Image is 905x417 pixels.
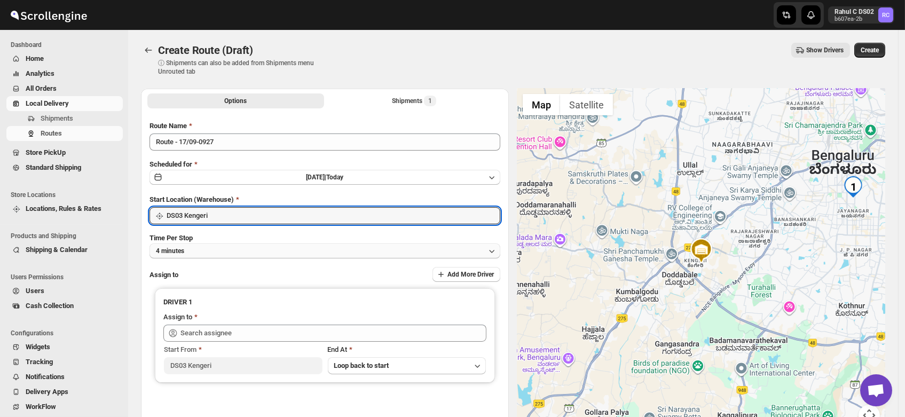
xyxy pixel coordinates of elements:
span: Notifications [26,373,65,381]
button: Shipping & Calendar [6,242,123,257]
h3: DRIVER 1 [163,297,486,308]
div: Open chat [860,374,892,406]
button: User menu [828,6,894,23]
span: Add More Driver [447,270,494,279]
button: Locations, Rules & Rates [6,201,123,216]
span: Dashboard [11,41,123,49]
p: ⓘ Shipments can also be added from Shipments menu Unrouted tab [158,59,326,76]
span: Users Permissions [11,273,123,281]
span: Store Locations [11,191,123,199]
button: WorkFlow [6,399,123,414]
div: Assign to [163,312,192,322]
button: Routes [141,43,156,58]
span: Local Delivery [26,99,69,107]
button: Loop back to start [328,357,486,374]
button: All Orders [6,81,123,96]
img: ScrollEngine [9,2,89,28]
span: Analytics [26,69,54,77]
text: RC [882,12,890,19]
span: All Orders [26,84,57,92]
div: End At [328,344,486,355]
span: Show Drivers [806,46,844,54]
button: Tracking [6,355,123,369]
button: 4 minutes [149,243,500,258]
span: Options [224,97,247,105]
button: Routes [6,126,123,141]
span: Configurations [11,329,123,337]
button: Selected Shipments [326,93,503,108]
span: Assign to [149,271,178,279]
div: Shipments [392,96,436,106]
span: Store PickUp [26,148,66,156]
button: Show Drivers [791,43,850,58]
button: Home [6,51,123,66]
button: Show street map [523,94,560,115]
button: Cash Collection [6,298,123,313]
input: Eg: Bengaluru Route [149,133,500,151]
span: Create [861,46,879,54]
span: Standard Shipping [26,163,81,171]
span: Today [327,174,344,181]
span: Widgets [26,343,50,351]
button: Shipments [6,111,123,126]
span: Route Name [149,122,187,130]
input: Search location [167,207,500,224]
button: Analytics [6,66,123,81]
span: Home [26,54,44,62]
button: Widgets [6,340,123,355]
span: Routes [41,129,62,137]
span: 1 [428,97,432,105]
button: Users [6,284,123,298]
span: Cash Collection [26,302,74,310]
p: Rahul C DS02 [835,7,874,16]
button: Notifications [6,369,123,384]
span: Locations, Rules & Rates [26,204,101,213]
span: Products and Shipping [11,232,123,240]
span: 4 minutes [156,247,184,255]
button: Add More Driver [432,267,500,282]
button: All Route Options [147,93,324,108]
span: Loop back to start [334,361,389,369]
p: b607ea-2b [835,16,874,22]
span: Start Location (Warehouse) [149,195,234,203]
span: Shipments [41,114,73,122]
span: Users [26,287,44,295]
button: [DATE]|Today [149,170,500,185]
div: 1 [843,176,864,198]
span: Scheduled for [149,160,192,168]
span: Create Route (Draft) [158,44,253,57]
span: Tracking [26,358,53,366]
span: [DATE] | [306,174,327,181]
span: Shipping & Calendar [26,246,88,254]
span: WorkFlow [26,403,56,411]
span: Rahul C DS02 [878,7,893,22]
button: Delivery Apps [6,384,123,399]
span: Time Per Stop [149,234,193,242]
input: Search assignee [180,325,486,342]
button: Show satellite imagery [560,94,613,115]
span: Start From [164,345,196,353]
button: Create [854,43,885,58]
span: Delivery Apps [26,388,68,396]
